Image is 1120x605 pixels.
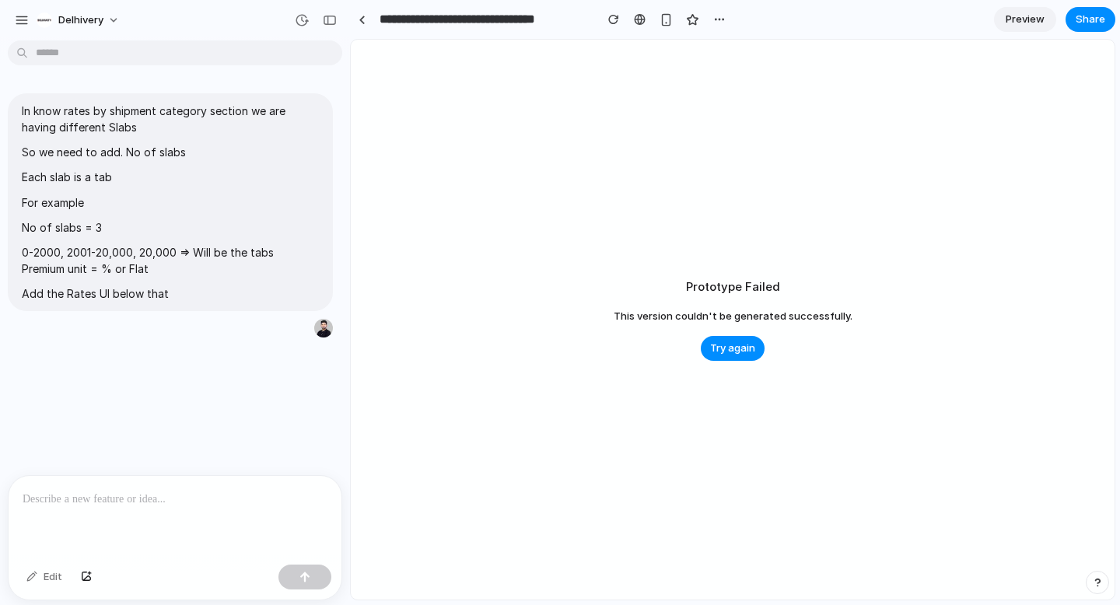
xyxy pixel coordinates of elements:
[1076,12,1105,27] span: Share
[30,8,128,33] button: Delhivery
[614,309,852,324] span: This version couldn't be generated successfully.
[22,244,319,277] p: 0-2000, 2001-20,000, 20,000 => Will be the tabs Premium unit = % or Flat
[701,336,765,361] button: Try again
[1006,12,1045,27] span: Preview
[686,278,780,296] h2: Prototype Failed
[58,12,103,28] span: Delhivery
[22,103,319,135] p: In know rates by shipment category section we are having different Slabs
[22,144,319,160] p: So we need to add. No of slabs
[1066,7,1115,32] button: Share
[994,7,1056,32] a: Preview
[22,219,319,236] p: No of slabs = 3
[22,285,319,302] p: Add the Rates UI below that
[22,169,319,185] p: Each slab is a tab
[710,341,755,356] span: Try again
[22,194,319,211] p: For example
